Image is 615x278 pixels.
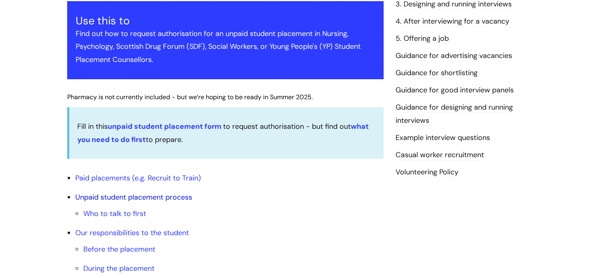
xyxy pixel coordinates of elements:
a: Example interview questions [396,133,490,143]
a: 5. Offering a job [396,34,449,44]
a: Guidance for advertising vacancies [396,51,512,61]
span: Pharmacy is not currently included - but we’re hoping to be ready in Summer 2025. [67,93,313,101]
a: 4. After interviewing for a vacancy [396,16,509,27]
p: Find out how to request authorisation for an unpaid student placement in Nursing, Psychology, Sco... [76,27,375,66]
p: Fill in this to request authorisation - but find out to prepare. [77,120,376,146]
a: unpaid student placement form [108,122,221,131]
a: Volunteering Policy [396,167,458,178]
a: what you need to do first [77,122,369,144]
a: Our responsibilities to the student [75,228,189,238]
h3: Use this to [76,14,375,27]
a: Unpaid student placement process [75,192,192,202]
a: Before the placement [83,244,155,254]
a: Guidance for designing and running interviews [396,102,513,126]
a: Casual worker recruitment [396,150,484,160]
a: During the placement [83,264,155,273]
a: Guidance for shortlisting [396,68,478,78]
a: Guidance for good interview panels [396,85,514,96]
a: Paid placements (e.g. Recruit to Train) [75,173,201,183]
a: Who to talk to first [83,209,146,218]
